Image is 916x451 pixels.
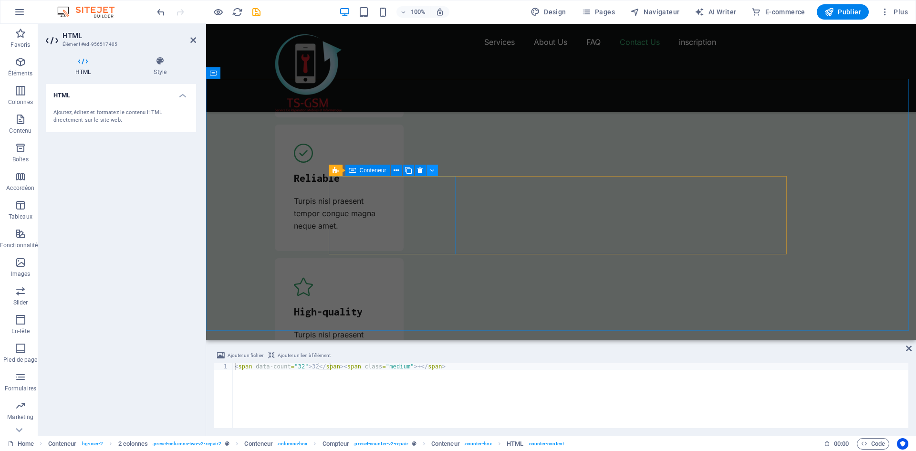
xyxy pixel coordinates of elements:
h6: Durée de la session [824,438,849,450]
p: Pied de page [3,356,37,364]
i: Actualiser la page [232,7,243,18]
button: reload [231,6,243,18]
p: Favoris [10,41,30,49]
button: Design [527,4,570,20]
button: Navigateur [626,4,683,20]
p: Colonnes [8,98,33,106]
img: Editor Logo [55,6,126,18]
button: undo [155,6,167,18]
span: Cliquez pour sélectionner. Double-cliquez pour modifier. [118,438,148,450]
button: AI Writer [691,4,740,20]
span: . counter-content [527,438,564,450]
span: . columns-box [277,438,307,450]
button: Usercentrics [897,438,908,450]
p: Contenu [9,127,31,135]
nav: breadcrumb [48,438,564,450]
span: Conteneur [360,168,386,173]
button: E-commerce [748,4,809,20]
span: Pages [582,7,615,17]
h6: 100% [411,6,426,18]
button: Pages [578,4,619,20]
button: save [250,6,262,18]
span: Ajouter un lien à l'élément [278,350,331,361]
span: . counter-box [464,438,492,450]
p: Boîtes [12,156,29,163]
span: . preset-counter-v2-repair [353,438,408,450]
p: Slider [13,299,28,306]
h4: HTML [46,84,196,101]
span: Plus [880,7,908,17]
p: Tableaux [9,213,32,220]
button: Plus [876,4,912,20]
p: Accordéon [6,184,34,192]
button: Cliquez ici pour quitter le mode Aperçu et poursuivre l'édition. [212,6,224,18]
button: Publier [817,4,869,20]
span: E-commerce [751,7,805,17]
p: En-tête [11,327,30,335]
span: . bg-user-2 [80,438,103,450]
span: Publier [824,7,861,17]
div: Design (Ctrl+Alt+Y) [527,4,570,20]
p: Formulaires [5,385,36,392]
button: Ajouter un fichier [216,350,265,361]
span: Cliquez pour sélectionner. Double-cliquez pour modifier. [323,438,350,450]
h4: Style [124,56,196,76]
span: 00 00 [834,438,849,450]
h4: HTML [46,56,124,76]
div: 1 [214,363,233,370]
span: AI Writer [695,7,736,17]
span: Design [531,7,566,17]
p: Images [11,270,31,278]
h3: Élément #ed-956517405 [62,40,177,49]
span: Cliquez pour sélectionner. Double-cliquez pour modifier. [48,438,77,450]
button: 100% [396,6,430,18]
span: Ajouter un fichier [228,350,263,361]
i: Lors du redimensionnement, ajuster automatiquement le niveau de zoom en fonction de l'appareil sé... [436,8,444,16]
span: Cliquez pour sélectionner. Double-cliquez pour modifier. [507,438,523,450]
i: Cet élément est une présélection personnalisable. [225,441,229,446]
i: Annuler : Déplacer les éléments (Ctrl+Z) [156,7,167,18]
span: Cliquez pour sélectionner. Double-cliquez pour modifier. [244,438,273,450]
span: Code [861,438,885,450]
p: Marketing [7,413,33,421]
button: Ajouter un lien à l'élément [267,350,332,361]
button: Code [857,438,889,450]
span: Navigateur [630,7,679,17]
h2: HTML [62,31,196,40]
a: Cliquez pour annuler la sélection. Double-cliquez pour ouvrir Pages. [8,438,34,450]
i: Cet élément est une présélection personnalisable. [412,441,416,446]
i: Enregistrer (Ctrl+S) [251,7,262,18]
span: Cliquez pour sélectionner. Double-cliquez pour modifier. [431,438,460,450]
p: Éléments [8,70,32,77]
span: : [841,440,842,447]
div: Ajoutez, éditez et formatez le contenu HTML directement sur le site web. [53,109,188,125]
span: . preset-columns-two-v2-repair2 [152,438,221,450]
